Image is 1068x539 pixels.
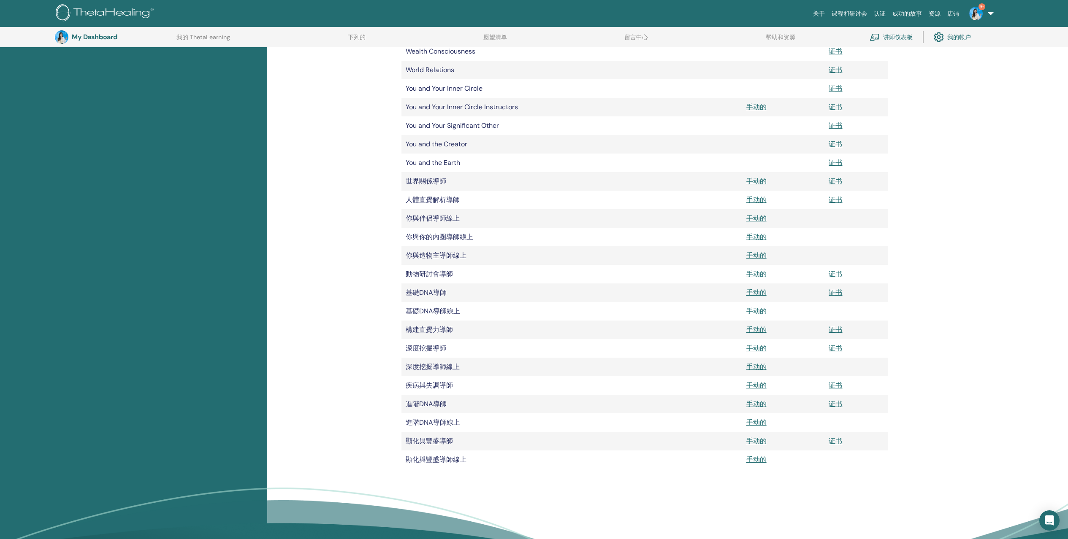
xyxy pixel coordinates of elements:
td: Wealth Consciousness [401,42,742,61]
a: 资源 [925,6,944,22]
a: 证书 [829,140,842,148]
a: 手动的 [746,195,767,204]
a: 成功的故事 [889,6,925,22]
img: default.jpg [969,7,983,20]
img: logo.png [56,4,157,23]
a: 证书 [829,344,842,353]
a: 店铺 [944,6,962,22]
a: 证书 [829,65,842,74]
a: 手动的 [746,362,767,371]
td: 深度挖掘導師線上 [401,358,742,376]
a: 手动的 [746,418,767,427]
a: 证书 [829,195,842,204]
a: 手动的 [746,437,767,445]
a: 愿望清单 [483,34,507,47]
a: 手动的 [746,399,767,408]
a: 手动的 [746,381,767,390]
a: 手动的 [746,269,767,278]
td: 進階DNA導師線上 [401,413,742,432]
div: Open Intercom Messenger [1039,510,1060,531]
a: 手动的 [746,325,767,334]
a: 证书 [829,102,842,111]
td: You and the Creator [401,135,742,154]
img: default.jpg [55,30,68,44]
a: 证书 [829,177,842,186]
a: 手动的 [746,344,767,353]
td: 疾病與失調導師 [401,376,742,395]
img: cog.svg [934,30,944,44]
a: 手动的 [746,177,767,186]
a: 手动的 [746,214,767,223]
a: 讲师仪表板 [870,28,913,46]
a: 证书 [829,269,842,278]
a: 证书 [829,381,842,390]
td: 構建直覺力導師 [401,321,742,339]
td: 你與伴侶導師線上 [401,209,742,228]
td: 進階DNA導師 [401,395,742,413]
a: 我的 ThetaLearning [176,34,230,47]
td: 你與你的內圈導師線上 [401,228,742,246]
td: 世界關係導師 [401,172,742,191]
a: 手动的 [746,288,767,297]
span: 9+ [979,3,985,10]
a: 证书 [829,47,842,56]
a: 证书 [829,399,842,408]
td: World Relations [401,61,742,79]
a: 手动的 [746,232,767,241]
td: 人體直覺解析導師 [401,191,742,209]
a: 证书 [829,325,842,334]
a: 证书 [829,121,842,130]
td: You and Your Inner Circle [401,79,742,98]
a: 手动的 [746,307,767,315]
a: 留言中心 [624,34,648,47]
td: You and the Earth [401,154,742,172]
a: 手动的 [746,102,767,111]
a: 关于 [810,6,828,22]
img: chalkboard-teacher.svg [870,33,880,41]
a: 帮助和资源 [766,34,795,47]
td: You and Your Significant Other [401,116,742,135]
a: 手动的 [746,455,767,464]
a: 我的帐户 [934,28,971,46]
a: 认证 [870,6,889,22]
a: 证书 [829,84,842,93]
td: You and Your Inner Circle Instructors [401,98,742,116]
a: 课程和研讨会 [828,6,870,22]
td: 顯化與豐盛導師線上 [401,450,742,469]
a: 证书 [829,158,842,167]
td: 基礎DNA導師 [401,283,742,302]
td: 動物研討會導師 [401,265,742,283]
a: 证书 [829,288,842,297]
a: 下列的 [348,34,366,47]
td: 基礎DNA導師線上 [401,302,742,321]
h3: My Dashboard [72,33,156,41]
td: 深度挖掘導師 [401,339,742,358]
td: 你與造物主導師線上 [401,246,742,265]
a: 证书 [829,437,842,445]
a: 手动的 [746,251,767,260]
td: 顯化與豐盛導師 [401,432,742,450]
